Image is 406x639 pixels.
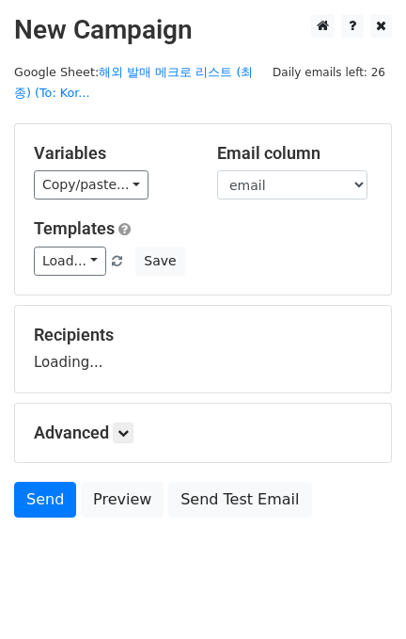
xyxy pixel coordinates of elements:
[14,14,392,46] h2: New Campaign
[34,423,372,443] h5: Advanced
[34,218,115,238] a: Templates
[217,143,372,164] h5: Email column
[34,325,372,345] h5: Recipients
[168,482,311,518] a: Send Test Email
[14,65,253,101] a: 해외 발매 메크로 리스트 (최종) (To: Kor...
[81,482,164,518] a: Preview
[34,143,189,164] h5: Variables
[34,247,106,276] a: Load...
[14,482,76,518] a: Send
[34,325,372,374] div: Loading...
[135,247,184,276] button: Save
[14,65,253,101] small: Google Sheet:
[266,65,392,79] a: Daily emails left: 26
[34,170,148,200] a: Copy/paste...
[266,62,392,83] span: Daily emails left: 26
